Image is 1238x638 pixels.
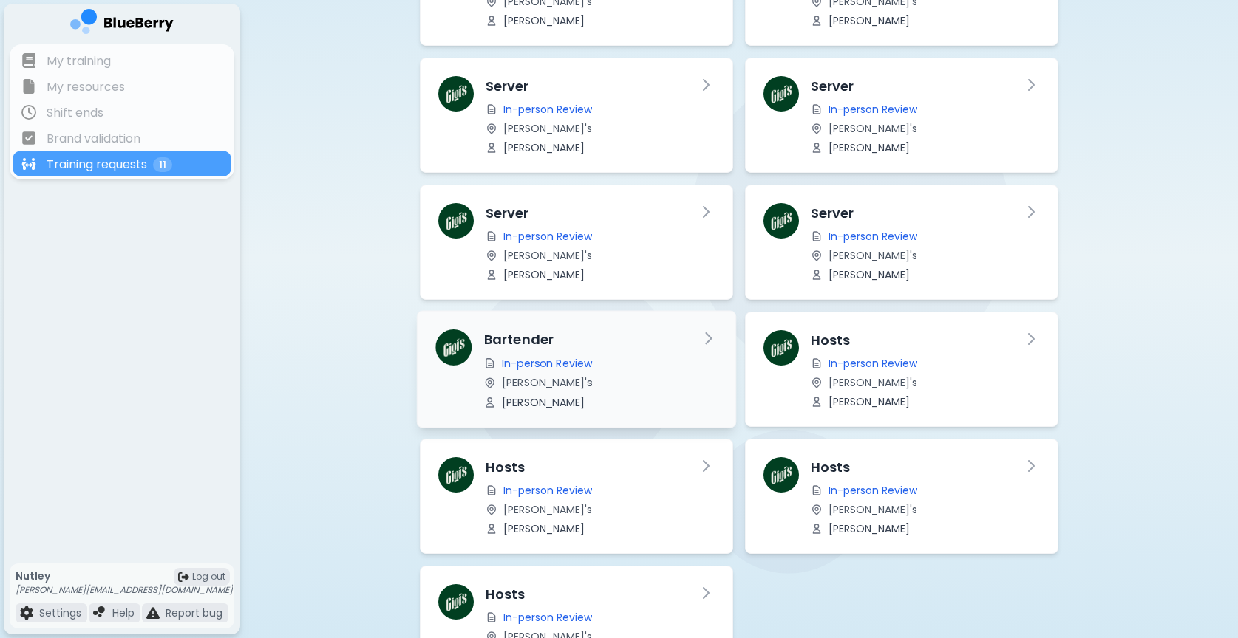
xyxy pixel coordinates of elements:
[438,203,474,239] img: company thumbnail
[438,584,474,620] img: company thumbnail
[829,268,910,281] p: [PERSON_NAME]
[146,606,160,620] img: file icon
[503,122,592,135] p: [PERSON_NAME]'s
[811,330,1010,351] h3: Hosts
[503,611,592,624] p: In-person Review
[503,503,592,516] p: [PERSON_NAME]'s
[829,122,917,135] p: [PERSON_NAME]'s
[21,53,36,68] img: file icon
[811,457,1010,478] h3: Hosts
[502,396,585,409] p: [PERSON_NAME]
[47,52,111,70] p: My training
[503,484,592,497] p: In-person Review
[502,357,592,370] p: In-person Review
[16,584,233,596] p: [PERSON_NAME][EMAIL_ADDRESS][DOMAIN_NAME]
[486,457,685,478] h3: Hosts
[438,457,474,493] img: company thumbnail
[829,103,917,116] p: In-person Review
[435,329,472,366] img: company thumbnail
[829,484,917,497] p: In-person Review
[502,376,592,389] p: [PERSON_NAME]'s
[21,79,36,94] img: file icon
[763,76,799,112] img: company thumbnail
[503,141,585,154] p: [PERSON_NAME]
[438,76,474,112] img: company thumbnail
[484,329,687,351] h3: Bartender
[763,457,799,493] img: company thumbnail
[178,572,189,583] img: logout
[47,130,140,148] p: Brand validation
[70,9,174,39] img: company logo
[829,376,917,389] p: [PERSON_NAME]'s
[39,606,81,620] p: Settings
[47,156,147,174] p: Training requests
[503,230,592,243] p: In-person Review
[47,104,103,122] p: Shift ends
[503,14,585,27] p: [PERSON_NAME]
[20,606,33,620] img: file icon
[829,395,910,408] p: [PERSON_NAME]
[21,131,36,145] img: file icon
[166,606,222,620] p: Report bug
[47,78,125,96] p: My resources
[811,203,1010,224] h3: Server
[112,606,135,620] p: Help
[153,157,172,172] span: 11
[763,203,799,239] img: company thumbnail
[811,76,1010,97] h3: Server
[192,571,225,583] span: Log out
[503,103,592,116] p: In-person Review
[16,569,233,583] p: Nutley
[763,330,799,366] img: company thumbnail
[486,584,685,605] h3: Hosts
[503,249,592,262] p: [PERSON_NAME]'s
[829,357,917,370] p: In-person Review
[486,203,685,224] h3: Server
[829,503,917,516] p: [PERSON_NAME]'s
[93,606,106,620] img: file icon
[21,157,36,171] img: file icon
[21,105,36,120] img: file icon
[829,141,910,154] p: [PERSON_NAME]
[486,76,685,97] h3: Server
[503,522,585,535] p: [PERSON_NAME]
[503,268,585,281] p: [PERSON_NAME]
[829,230,917,243] p: In-person Review
[829,14,910,27] p: [PERSON_NAME]
[829,249,917,262] p: [PERSON_NAME]'s
[829,522,910,535] p: [PERSON_NAME]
